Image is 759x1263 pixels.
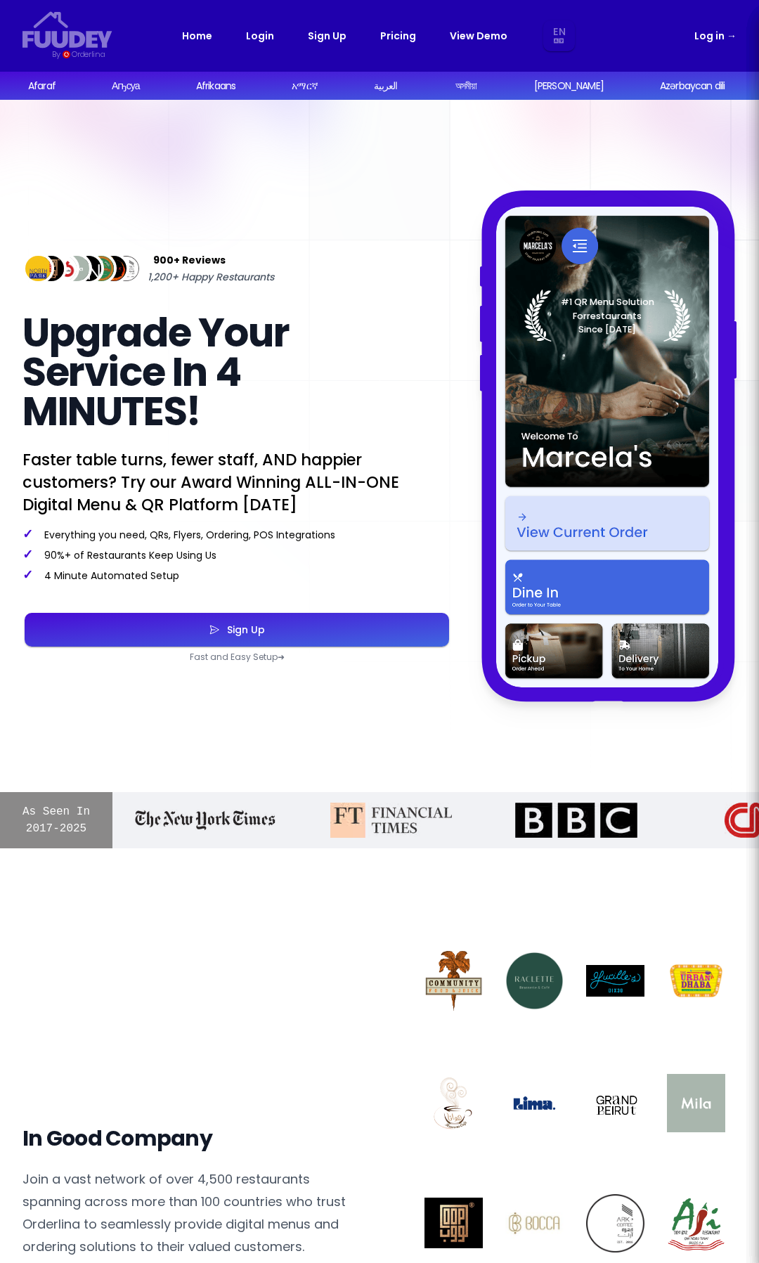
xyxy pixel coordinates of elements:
[220,625,265,635] div: Sign Up
[110,253,142,285] img: Review Img
[48,253,79,285] img: Review Img
[534,79,604,93] div: [PERSON_NAME]
[413,1063,494,1144] img: Hotel
[35,253,67,285] img: Review Img
[494,1186,575,1261] img: Hotel
[380,27,416,44] a: Pricing
[292,79,318,93] div: አማርኛ
[22,525,33,543] span: ✓
[455,79,477,93] div: অসমীয়া
[308,27,346,44] a: Sign Up
[28,79,56,93] div: Afaraf
[374,79,397,93] div: العربية
[22,652,451,663] p: Fast and Easy Setup ➜
[413,938,494,1023] img: Hotel
[22,548,451,562] p: 90%+ of Restaurants Keep Using Us
[98,253,130,285] img: Review Img
[52,48,60,60] div: By
[22,1168,368,1258] p: Join a vast network of over 4,500 restaurants spanning across more than 100 countries who trust O...
[22,568,451,583] p: 4 Minute Automated Setup
[22,527,451,542] p: Everything you need, QRs, Flyers, Ordering, POS Integrations
[25,613,449,647] button: Sign Up
[22,253,54,285] img: Review Img
[73,253,105,285] img: Review Img
[660,79,725,93] div: Azərbaycan dili
[22,11,112,48] svg: {/* Added fill="currentColor" here */} {/* This rectangle defines the background. Its explicit fi...
[656,950,737,1011] img: Hotel
[112,79,140,93] div: Аҧсуа
[727,29,737,43] span: →
[246,27,274,44] a: Login
[72,48,105,60] div: Orderlina
[86,253,117,285] img: Review Img
[413,1186,494,1259] img: Hotel
[182,27,212,44] a: Home
[22,566,33,583] span: ✓
[22,545,33,563] span: ✓
[694,27,737,44] a: Log in
[22,448,451,516] p: Faster table turns, fewer staff, AND happier customers? Try our Award Winning ALL-IN-ONE Digital ...
[575,954,656,1007] img: Hotel
[575,1063,656,1144] img: Hotel
[494,1080,575,1127] img: Hotel
[524,290,691,342] img: Laurel
[22,305,289,439] span: Upgrade Your Service In 4 MINUTES!
[22,1126,368,1151] h2: In Good Company
[450,27,507,44] a: View Demo
[60,253,92,285] img: Review Img
[148,268,274,285] span: 1,200+ Happy Restaurants
[196,79,235,93] div: Afrikaans
[153,252,226,268] span: 900+ Reviews
[494,940,575,1021] img: Hotel
[656,1063,737,1144] img: Hotel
